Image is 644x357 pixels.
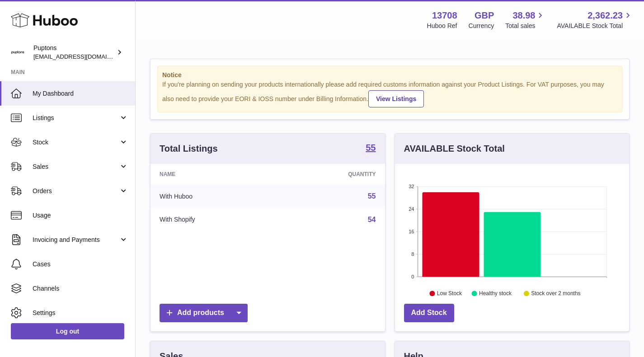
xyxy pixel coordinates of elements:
[557,22,633,30] span: AVAILABLE Stock Total
[557,9,633,30] a: 2,362.23 AVAILABLE Stock Total
[11,323,124,339] a: Log out
[150,185,277,208] td: With Huboo
[437,290,462,297] text: Low Stock
[409,206,414,212] text: 24
[33,260,128,269] span: Cases
[33,284,128,293] span: Channels
[11,46,24,59] img: hello@puptons.com
[277,164,385,185] th: Quantity
[33,114,119,122] span: Listings
[150,208,277,232] td: With Shopify
[427,22,457,30] div: Huboo Ref
[588,9,623,22] span: 2,362.23
[368,192,376,200] a: 55
[33,236,119,244] span: Invoicing and Payments
[479,290,512,297] text: Healthy stock
[33,309,128,317] span: Settings
[432,9,457,22] strong: 13708
[368,216,376,223] a: 54
[366,143,376,154] a: 55
[469,22,494,30] div: Currency
[162,71,617,79] strong: Notice
[160,143,218,155] h3: Total Listings
[404,304,454,322] a: Add Stock
[475,9,494,22] strong: GBP
[33,89,128,98] span: My Dashboard
[409,229,414,234] text: 16
[33,138,119,147] span: Stock
[411,251,414,257] text: 8
[33,53,133,60] span: [EMAIL_ADDRESS][DOMAIN_NAME]
[150,164,277,185] th: Name
[33,162,119,171] span: Sales
[162,80,617,107] div: If you're planning on sending your products internationally please add required customs informati...
[512,9,535,22] span: 38.98
[404,143,505,155] h3: AVAILABLE Stock Total
[33,187,119,195] span: Orders
[33,211,128,220] span: Usage
[531,290,580,297] text: Stock over 2 months
[505,9,545,30] a: 38.98 Total sales
[411,274,414,279] text: 0
[505,22,545,30] span: Total sales
[368,90,424,107] a: View Listings
[409,184,414,189] text: 32
[366,143,376,152] strong: 55
[33,44,115,61] div: Puptons
[160,304,248,322] a: Add products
